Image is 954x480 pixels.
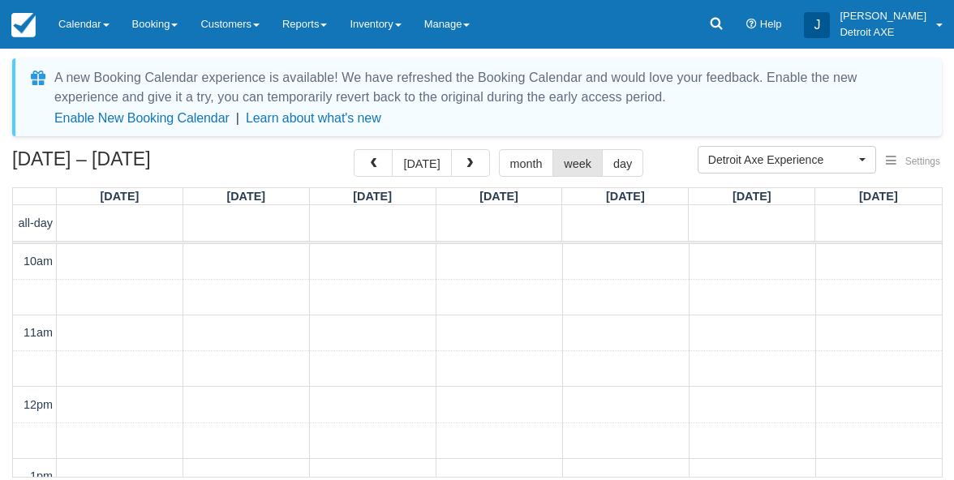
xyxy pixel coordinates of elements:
[804,12,830,38] div: J
[733,190,771,203] span: [DATE]
[12,149,217,179] h2: [DATE] – [DATE]
[236,111,239,125] span: |
[392,149,451,177] button: [DATE]
[24,255,53,268] span: 10am
[353,190,392,203] span: [DATE]
[876,150,950,174] button: Settings
[606,190,645,203] span: [DATE]
[499,149,554,177] button: month
[840,24,926,41] p: Detroit AXE
[101,190,140,203] span: [DATE]
[24,326,53,339] span: 11am
[602,149,643,177] button: day
[760,18,782,30] span: Help
[708,152,855,168] span: Detroit Axe Experience
[226,190,265,203] span: [DATE]
[840,8,926,24] p: [PERSON_NAME]
[905,156,940,167] span: Settings
[479,190,518,203] span: [DATE]
[19,216,53,229] span: all-day
[859,190,898,203] span: [DATE]
[698,146,876,174] button: Detroit Axe Experience
[54,110,230,126] button: Enable New Booking Calendar
[246,111,381,125] a: Learn about what's new
[24,398,53,411] span: 12pm
[54,68,922,107] div: A new Booking Calendar experience is available! We have refreshed the Booking Calendar and would ...
[11,13,36,37] img: checkfront-main-nav-mini-logo.png
[746,19,757,30] i: Help
[552,149,603,177] button: week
